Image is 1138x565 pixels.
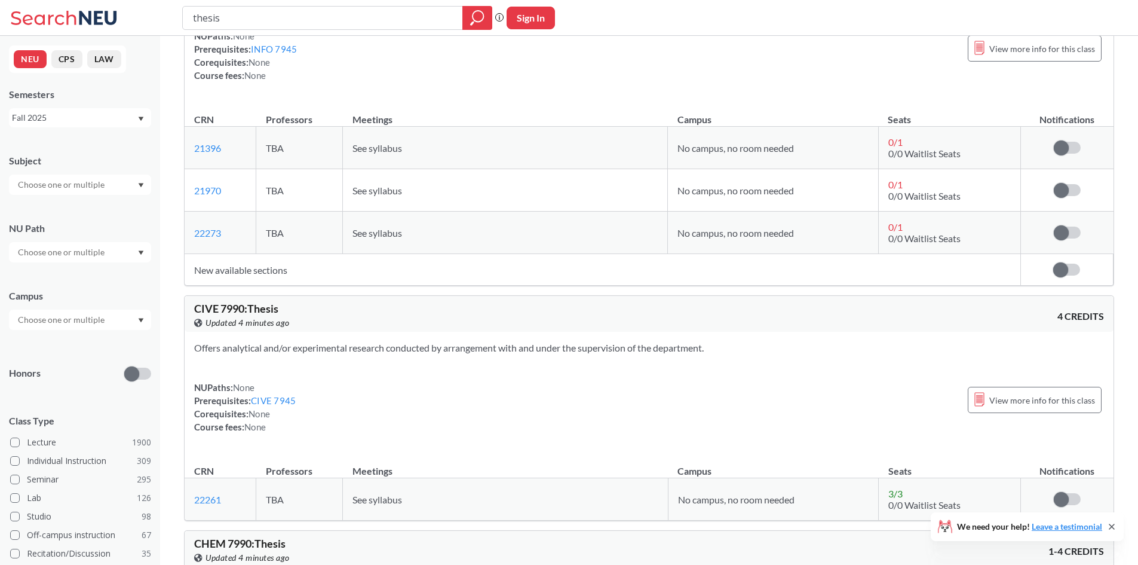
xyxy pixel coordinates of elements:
[668,478,878,521] td: No campus, no room needed
[668,453,878,478] th: Campus
[989,393,1095,408] span: View more info for this class
[9,222,151,235] div: NU Path
[10,490,151,506] label: Lab
[205,316,290,329] span: Updated 4 minutes ago
[9,88,151,101] div: Semesters
[51,50,82,68] button: CPS
[142,529,151,542] span: 67
[10,472,151,487] label: Seminar
[10,546,151,561] label: Recitation/Discussion
[1021,453,1114,478] th: Notifications
[256,453,343,478] th: Professors
[233,382,254,393] span: None
[668,169,878,212] td: No campus, no room needed
[668,127,878,169] td: No campus, no room needed
[138,183,144,188] svg: Dropdown arrow
[194,113,214,126] div: CRN
[142,510,151,523] span: 98
[352,142,402,154] span: See syllabus
[888,136,903,148] span: 0 / 1
[9,242,151,262] div: Dropdown arrow
[888,233,961,244] span: 0/0 Waitlist Seats
[137,491,151,505] span: 126
[12,245,112,259] input: Choose one or multiple
[957,523,1102,531] span: We need your help!
[12,178,112,192] input: Choose one or multiple
[194,302,278,315] span: CIVE 7990 : Thesis
[256,169,343,212] td: TBA
[888,190,961,201] span: 0/0 Waitlist Seats
[137,473,151,486] span: 295
[194,341,1104,355] section: Offers analytical and/or experimental research conducted by arrangement with and under the superv...
[14,50,47,68] button: NEU
[251,44,297,54] a: INFO 7945
[137,454,151,468] span: 309
[879,453,1021,478] th: Seats
[888,179,903,190] span: 0 / 1
[194,494,221,505] a: 22261
[244,70,266,81] span: None
[142,547,151,560] span: 35
[249,408,270,419] span: None
[352,227,402,239] span: See syllabus
[256,212,343,254] td: TBA
[251,395,296,406] a: CIVE 7945
[668,101,878,127] th: Campus
[256,127,343,169] td: TBA
[343,101,668,127] th: Meetings
[194,465,214,478] div: CRN
[233,30,254,41] span: None
[989,41,1095,56] span: View more info for this class
[352,185,402,196] span: See syllabus
[87,50,121,68] button: LAW
[194,185,221,196] a: 21970
[194,537,286,550] span: CHEM 7990 : Thesis
[668,212,878,254] td: No campus, no room needed
[1032,521,1102,532] a: Leave a testimonial
[462,6,492,30] div: magnifying glass
[9,154,151,167] div: Subject
[1020,101,1113,127] th: Notifications
[10,509,151,524] label: Studio
[343,453,668,478] th: Meetings
[249,57,270,68] span: None
[470,10,484,26] svg: magnifying glass
[12,111,137,124] div: Fall 2025
[9,175,151,195] div: Dropdown arrow
[9,108,151,127] div: Fall 2025Dropdown arrow
[205,551,290,564] span: Updated 4 minutes ago
[888,488,903,499] span: 3 / 3
[138,251,144,255] svg: Dropdown arrow
[352,494,402,505] span: See syllabus
[244,422,266,432] span: None
[9,310,151,330] div: Dropdown arrow
[878,101,1020,127] th: Seats
[9,367,41,380] p: Honors
[192,8,454,28] input: Class, professor, course number, "phrase"
[9,289,151,303] div: Campus
[9,414,151,427] span: Class Type
[888,148,961,159] span: 0/0 Waitlist Seats
[888,221,903,233] span: 0 / 1
[1057,310,1104,323] span: 4 CREDITS
[138,318,144,323] svg: Dropdown arrow
[1048,545,1104,558] span: 1-4 CREDITS
[507,7,555,29] button: Sign In
[194,381,296,433] div: NUPaths: Prerequisites: Corequisites: Course fees:
[10,527,151,543] label: Off-campus instruction
[185,254,1020,286] td: New available sections
[888,499,961,511] span: 0/0 Waitlist Seats
[194,29,297,82] div: NUPaths: Prerequisites: Corequisites: Course fees:
[10,453,151,469] label: Individual Instruction
[256,101,343,127] th: Professors
[194,142,221,154] a: 21396
[132,436,151,449] span: 1900
[194,227,221,239] a: 22273
[138,117,144,121] svg: Dropdown arrow
[12,313,112,327] input: Choose one or multiple
[10,435,151,450] label: Lecture
[256,478,343,521] td: TBA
